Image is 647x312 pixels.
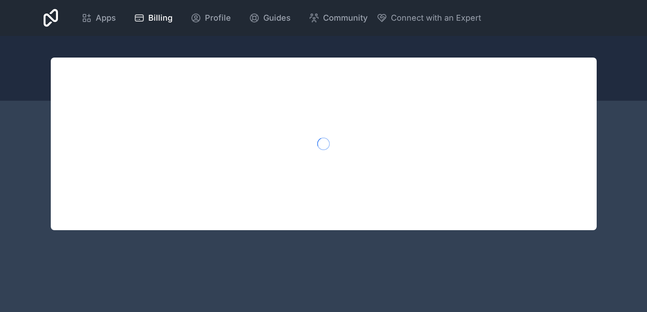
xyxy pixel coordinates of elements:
span: Billing [148,12,173,24]
a: Profile [183,8,238,28]
a: Community [301,8,375,28]
span: Profile [205,12,231,24]
span: Apps [96,12,116,24]
span: Connect with an Expert [391,12,481,24]
a: Guides [242,8,298,28]
a: Apps [74,8,123,28]
button: Connect with an Expert [377,12,481,24]
span: Community [323,12,368,24]
a: Billing [127,8,180,28]
span: Guides [263,12,291,24]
